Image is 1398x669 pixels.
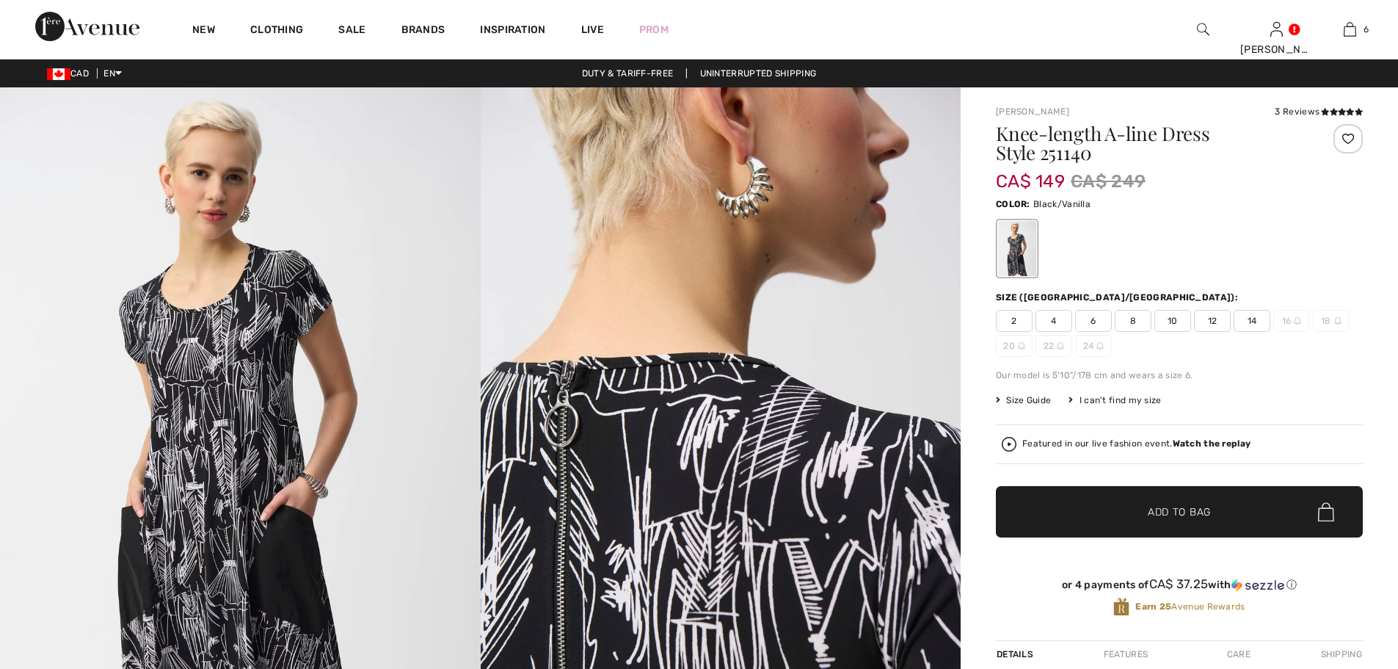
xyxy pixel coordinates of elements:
div: 3 Reviews [1275,105,1363,118]
div: Care [1215,641,1263,668]
strong: Watch the replay [1173,438,1251,449]
div: Size ([GEOGRAPHIC_DATA]/[GEOGRAPHIC_DATA]): [996,291,1241,304]
div: or 4 payments of with [996,577,1363,592]
span: 18 [1313,310,1350,332]
a: [PERSON_NAME] [996,106,1069,117]
span: CAD [47,68,95,79]
div: Our model is 5'10"/178 cm and wears a size 6. [996,369,1363,382]
div: [PERSON_NAME] [1240,42,1312,57]
img: ring-m.svg [1018,342,1025,350]
span: CA$ 249 [1071,168,1146,195]
span: 6 [1075,310,1112,332]
a: 6 [1314,21,1386,38]
div: Featured in our live fashion event. [1022,439,1250,449]
span: Add to Bag [1148,505,1211,520]
div: Features [1091,641,1160,668]
span: 20 [996,335,1033,357]
span: EN [103,68,122,79]
div: Shipping [1317,641,1363,668]
img: Watch the replay [1002,437,1016,452]
span: CA$ 149 [996,156,1065,192]
span: Color: [996,199,1030,209]
span: 22 [1035,335,1072,357]
a: Clothing [250,23,303,39]
span: 10 [1154,310,1191,332]
h1: Knee-length A-line Dress Style 251140 [996,124,1302,162]
img: Bag.svg [1318,502,1334,521]
img: ring-m.svg [1096,342,1104,350]
span: 12 [1194,310,1231,332]
div: or 4 payments ofCA$ 37.25withSezzle Click to learn more about Sezzle [996,577,1363,597]
button: Add to Bag [996,486,1363,538]
img: Canadian Dollar [47,68,70,80]
a: Brands [401,23,445,39]
img: Avenue Rewards [1113,597,1129,617]
span: 24 [1075,335,1112,357]
span: Inspiration [480,23,545,39]
span: 14 [1234,310,1270,332]
span: Avenue Rewards [1135,600,1245,613]
span: Size Guide [996,394,1051,407]
img: search the website [1197,21,1209,38]
span: CA$ 37.25 [1149,576,1209,591]
img: My Bag [1344,21,1356,38]
span: 6 [1364,23,1369,36]
span: 8 [1115,310,1151,332]
img: ring-m.svg [1057,342,1064,350]
div: I can't find my size [1068,394,1161,407]
img: ring-m.svg [1294,317,1301,325]
a: Prom [639,22,669,37]
span: 4 [1035,310,1072,332]
a: New [192,23,215,39]
img: ring-m.svg [1334,317,1341,325]
span: 2 [996,310,1033,332]
img: 1ère Avenue [35,12,139,41]
div: Details [996,641,1037,668]
img: My Info [1270,21,1283,38]
a: Sign In [1270,22,1283,36]
div: Black/Vanilla [998,221,1036,276]
span: Black/Vanilla [1033,199,1091,209]
span: 16 [1273,310,1310,332]
a: Sale [338,23,365,39]
strong: Earn 25 [1135,601,1171,612]
a: Live [581,22,604,37]
img: Sezzle [1231,579,1284,592]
